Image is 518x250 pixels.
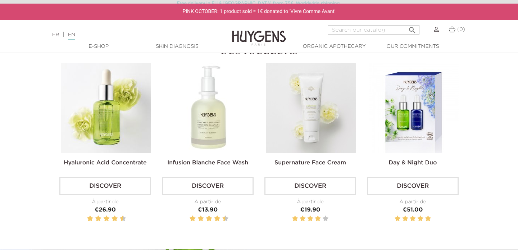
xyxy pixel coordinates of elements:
[221,214,222,223] label: 9
[264,198,356,206] div: À partir de
[403,207,423,213] span: €51.00
[95,207,116,213] span: €26.90
[232,19,286,47] img: Huygens
[377,43,449,50] a: Our commitments
[52,32,59,37] a: FR
[141,43,213,50] a: Skin Diagnosis
[207,214,211,223] label: 6
[417,214,423,223] label: 4
[199,214,203,223] label: 4
[61,63,151,153] img: Hyaluronic Acid Concentrate
[213,214,214,223] label: 7
[264,177,356,195] a: Discover
[205,214,206,223] label: 5
[121,214,125,223] label: 10
[323,214,328,223] label: 5
[113,214,117,223] label: 8
[63,43,135,50] a: E-Shop
[300,207,321,213] span: €19.90
[102,214,103,223] label: 5
[300,214,305,223] label: 2
[167,160,248,166] a: Infusion Blanche Face Wash
[425,214,431,223] label: 5
[457,27,465,32] span: (0)
[198,207,218,213] span: €13.90
[110,214,111,223] label: 7
[188,214,189,223] label: 1
[410,214,415,223] label: 3
[215,214,219,223] label: 8
[408,24,417,32] i: 
[402,214,408,223] label: 2
[162,198,254,206] div: À partir de
[196,214,197,223] label: 3
[94,214,95,223] label: 3
[49,31,210,39] div: |
[68,32,75,40] a: EN
[118,214,119,223] label: 9
[292,214,298,223] label: 1
[59,177,151,195] a: Discover
[406,23,419,33] button: 
[367,177,459,195] a: Discover
[88,214,92,223] label: 2
[367,198,459,206] div: À partir de
[164,63,254,153] img: Infusion Blanche Face Wash
[86,214,87,223] label: 1
[191,214,195,223] label: 2
[315,214,321,223] label: 4
[388,160,437,166] a: Day & Night Duo
[298,43,370,50] a: Organic Apothecary
[395,214,400,223] label: 1
[64,160,147,166] a: Hyaluronic Acid Concentrate
[96,214,100,223] label: 4
[59,198,151,206] div: À partir de
[266,63,356,153] img: Supernature Face Cream
[274,160,346,166] a: Supernature Face Cream
[162,177,254,195] a: Discover
[307,214,313,223] label: 3
[105,214,108,223] label: 6
[224,214,227,223] label: 10
[328,25,419,35] input: Search
[369,63,459,153] img: Day & Night Duo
